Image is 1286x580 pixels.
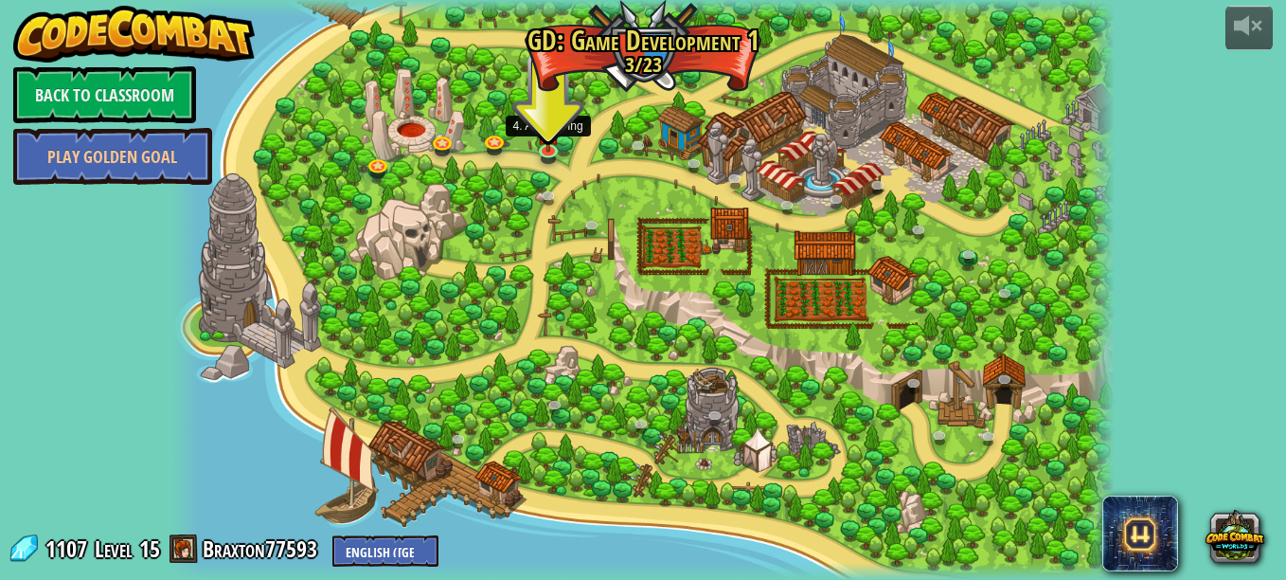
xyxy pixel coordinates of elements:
[1225,6,1273,50] button: Adjust volume
[45,534,93,564] span: 1107
[13,128,212,185] a: Play Golden Goal
[203,534,323,564] a: Braxton77593
[139,534,160,564] span: 15
[95,534,133,565] span: Level
[13,66,196,123] a: Back to Classroom
[537,114,560,153] img: level-banner-started.png
[13,6,256,63] img: CodeCombat - Learn how to code by playing a game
